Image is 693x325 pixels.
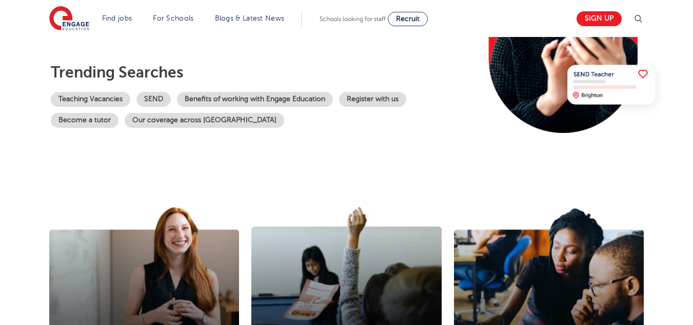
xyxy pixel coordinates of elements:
a: Recruit [388,12,428,26]
a: Find jobs [102,14,132,22]
a: Our coverage across [GEOGRAPHIC_DATA] [125,113,284,128]
span: Schools looking for staff [320,15,386,23]
img: Engage Education [49,6,89,32]
a: Benefits of working with Engage Education [177,92,333,107]
a: Sign up [577,11,622,26]
a: Teaching Vacancies [51,92,130,107]
p: Trending searches [51,63,465,82]
a: Blogs & Latest News [215,14,285,22]
a: Register with us [339,92,406,107]
a: Become a tutor [51,113,118,128]
a: For Schools [153,14,193,22]
a: SEND [136,92,171,107]
span: Recruit [396,15,420,23]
